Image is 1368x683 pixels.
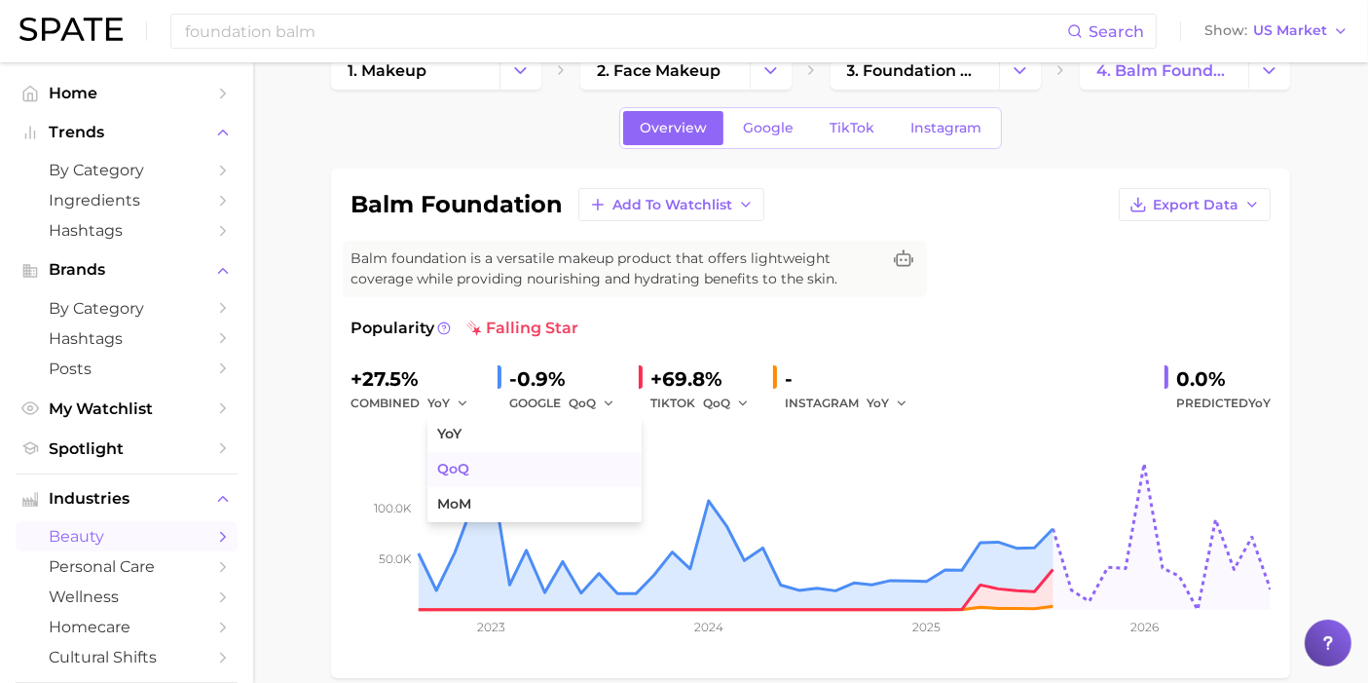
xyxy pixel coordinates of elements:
[49,221,204,240] span: Hashtags
[427,392,469,415] button: YoY
[569,392,615,415] button: QoQ
[49,360,204,378] span: Posts
[49,329,204,348] span: Hashtags
[569,395,596,411] span: QoQ
[785,392,921,415] div: INSTAGRAM
[183,15,1067,48] input: Search here for a brand, industry, or ingredient
[1253,25,1327,36] span: US Market
[1080,51,1248,90] a: 4. balm foundation
[623,111,723,145] a: Overview
[19,18,123,41] img: SPATE
[1096,61,1232,80] span: 4. balm foundation
[49,618,204,636] span: homecare
[1089,22,1144,41] span: Search
[466,321,482,336] img: falling star
[1248,396,1271,410] span: YoY
[1176,392,1271,415] span: Predicted
[16,394,238,424] a: My Watchlist
[477,620,505,634] tspan: 2023
[894,111,998,145] a: Instagram
[578,188,764,221] button: Add to Watchlist
[49,161,204,179] span: by Category
[351,317,434,340] span: Popularity
[49,299,204,318] span: by Category
[650,392,758,415] div: TIKTOK
[743,120,794,136] span: Google
[1204,25,1247,36] span: Show
[427,395,450,411] span: YoY
[847,61,982,80] span: 3. foundation & base products
[351,392,482,415] div: combined
[867,392,908,415] button: YoY
[351,193,563,216] h1: balm foundation
[509,363,623,395] div: -0.9%
[16,582,238,612] a: wellness
[16,185,238,215] a: Ingredients
[830,120,874,136] span: TikTok
[331,51,499,90] a: 1. makeup
[1119,188,1271,221] button: Export Data
[16,642,238,672] a: cultural shifts
[750,51,792,90] button: Change Category
[910,120,981,136] span: Instagram
[16,354,238,384] a: Posts
[437,426,462,442] span: YoY
[726,111,810,145] a: Google
[49,490,204,508] span: Industries
[16,521,238,551] a: beauty
[694,620,723,634] tspan: 2024
[813,111,891,145] a: TikTok
[49,527,204,546] span: beauty
[509,392,623,415] div: GOOGLE
[49,648,204,666] span: cultural shifts
[16,215,238,246] a: Hashtags
[1248,51,1290,90] button: Change Category
[16,255,238,285] button: Brands
[1176,363,1271,395] div: 0.0%
[703,392,750,415] button: QoQ
[49,191,204,209] span: Ingredients
[351,248,880,289] span: Balm foundation is a versatile makeup product that offers lightweight coverage while providing no...
[650,363,758,395] div: +69.8%
[16,155,238,185] a: by Category
[999,51,1041,90] button: Change Category
[49,261,204,279] span: Brands
[499,51,541,90] button: Change Category
[466,317,578,340] span: falling star
[49,124,204,141] span: Trends
[16,293,238,323] a: by Category
[49,399,204,418] span: My Watchlist
[703,395,730,411] span: QoQ
[16,434,238,464] a: Spotlight
[49,439,204,458] span: Spotlight
[1130,620,1159,634] tspan: 2026
[1200,19,1353,44] button: ShowUS Market
[437,461,469,477] span: QoQ
[612,197,732,213] span: Add to Watchlist
[867,395,889,411] span: YoY
[580,51,749,90] a: 2. face makeup
[437,496,471,512] span: MoM
[16,612,238,642] a: homecare
[351,363,482,395] div: +27.5%
[16,484,238,513] button: Industries
[49,588,204,606] span: wellness
[49,557,204,576] span: personal care
[1153,197,1239,213] span: Export Data
[16,551,238,582] a: personal care
[913,620,942,634] tspan: 2025
[785,363,921,395] div: -
[348,61,426,80] span: 1. makeup
[640,120,707,136] span: Overview
[49,84,204,102] span: Home
[16,78,238,108] a: Home
[16,118,238,147] button: Trends
[597,61,721,80] span: 2. face makeup
[831,51,999,90] a: 3. foundation & base products
[16,323,238,354] a: Hashtags
[427,417,642,522] ul: YoY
